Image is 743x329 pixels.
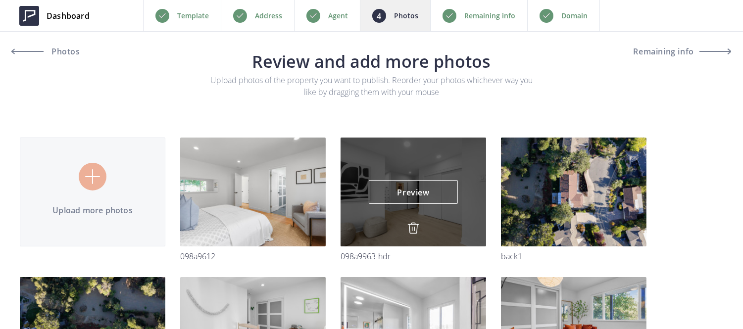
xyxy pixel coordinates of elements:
a: Dashboard [12,1,97,31]
p: Photos [394,10,418,22]
h3: Review and add more photos [33,52,710,70]
p: Agent [328,10,348,22]
span: Dashboard [47,10,90,22]
span: Photos [49,47,80,55]
button: Remaining info [634,40,731,63]
a: Preview [369,180,458,204]
p: Upload photos of the property you want to publish. Reorder your photos whichever way you like by ... [206,74,537,98]
p: Address [255,10,282,22]
p: Remaining info [464,10,515,22]
p: Domain [561,10,588,22]
span: Remaining info [634,47,694,55]
p: Template [177,10,209,22]
a: Photos [12,40,101,63]
img: delete [407,222,419,234]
